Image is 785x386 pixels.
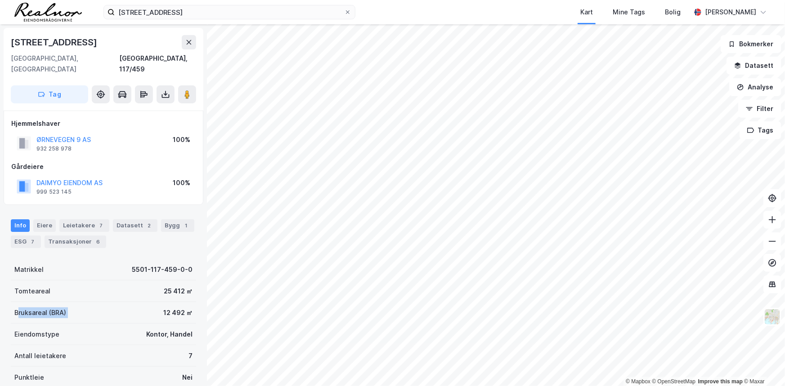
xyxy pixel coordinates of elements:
div: 5501-117-459-0-0 [132,264,193,275]
div: Kontor, Handel [146,329,193,340]
div: Hjemmelshaver [11,118,196,129]
img: Z [764,308,781,325]
div: Transaksjoner [45,235,106,248]
div: 6 [94,237,103,246]
button: Bokmerker [721,35,781,53]
div: [GEOGRAPHIC_DATA], 117/459 [119,53,196,75]
div: Bygg [161,219,194,232]
div: Antall leietakere [14,351,66,361]
div: Eiendomstype [14,329,59,340]
div: 100% [173,177,190,188]
div: [PERSON_NAME] [705,7,756,18]
div: 932 258 978 [36,145,72,152]
div: [GEOGRAPHIC_DATA], [GEOGRAPHIC_DATA] [11,53,119,75]
div: Kontrollprogram for chat [740,343,785,386]
div: 999 523 145 [36,188,72,195]
div: 7 [97,221,106,230]
div: Eiere [33,219,56,232]
iframe: Chat Widget [740,343,785,386]
div: [STREET_ADDRESS] [11,35,99,49]
div: Mine Tags [613,7,645,18]
div: Bolig [665,7,681,18]
div: Bruksareal (BRA) [14,307,66,318]
div: Datasett [113,219,157,232]
div: 7 [188,351,193,361]
div: 7 [28,237,37,246]
div: ESG [11,235,41,248]
div: Gårdeiere [11,161,196,172]
div: Tomteareal [14,286,50,297]
button: Tags [740,121,781,139]
a: OpenStreetMap [652,378,696,385]
button: Datasett [727,57,781,75]
button: Tag [11,85,88,103]
div: Punktleie [14,372,44,383]
div: Info [11,219,30,232]
button: Analyse [729,78,781,96]
div: Leietakere [59,219,109,232]
a: Improve this map [698,378,743,385]
input: Søk på adresse, matrikkel, gårdeiere, leietakere eller personer [115,5,344,19]
div: 12 492 ㎡ [163,307,193,318]
img: realnor-logo.934646d98de889bb5806.png [14,3,82,22]
div: 25 412 ㎡ [164,286,193,297]
a: Mapbox [626,378,650,385]
div: 2 [145,221,154,230]
div: 100% [173,134,190,145]
div: Kart [580,7,593,18]
button: Filter [738,100,781,118]
div: Matrikkel [14,264,44,275]
div: Nei [182,372,193,383]
div: 1 [182,221,191,230]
